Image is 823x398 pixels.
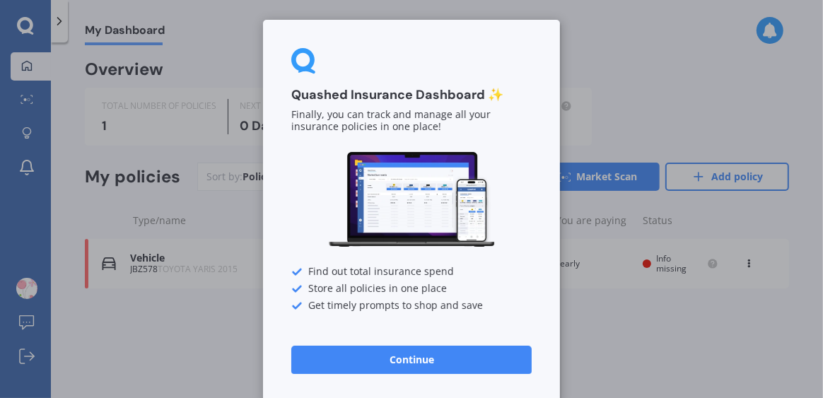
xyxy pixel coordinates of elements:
[291,109,532,133] p: Finally, you can track and manage all your insurance policies in one place!
[291,283,532,295] div: Store all policies in one place
[291,267,532,278] div: Find out total insurance spend
[291,300,532,312] div: Get timely prompts to shop and save
[291,87,532,103] h3: Quashed Insurance Dashboard ✨
[327,150,496,250] img: Dashboard
[291,346,532,374] button: Continue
